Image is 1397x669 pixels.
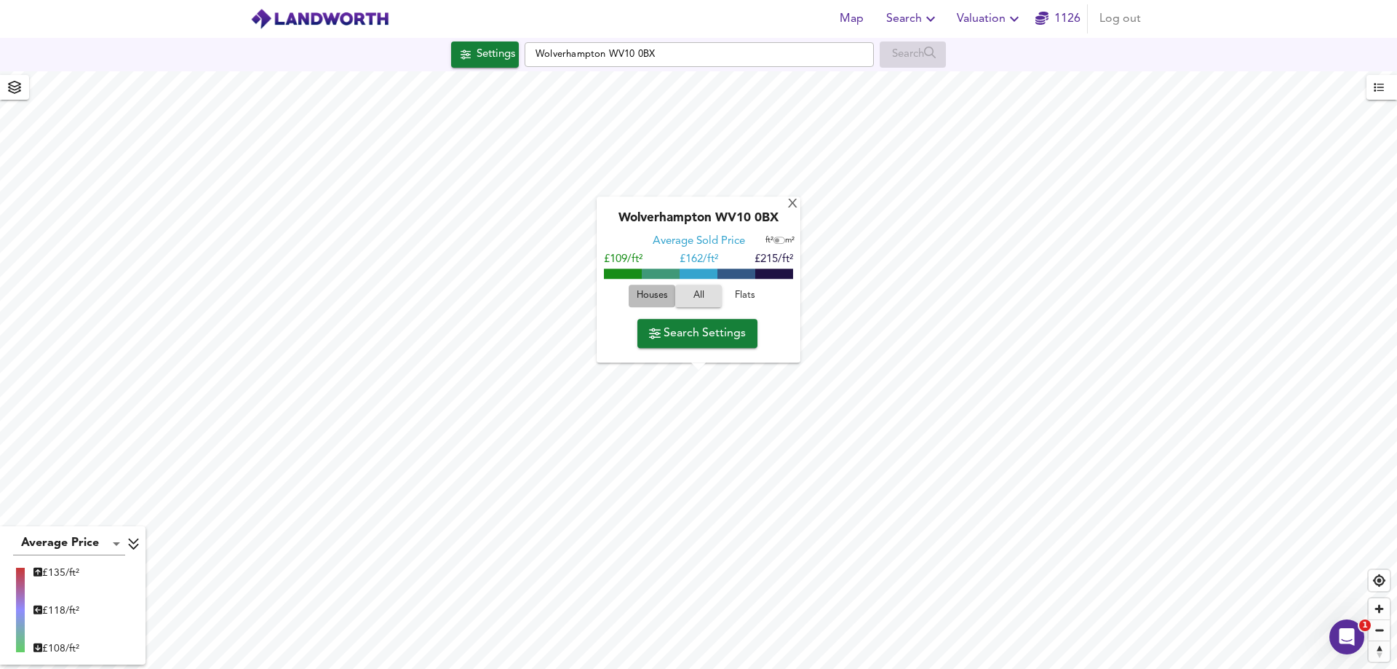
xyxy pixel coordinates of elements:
div: £ 118/ft² [33,603,79,618]
span: 1 [1359,619,1371,631]
span: Map [834,9,869,29]
div: £ 108/ft² [33,641,79,656]
button: Zoom in [1369,598,1390,619]
span: £ 162/ft² [680,255,718,266]
button: Search [880,4,945,33]
div: Settings [477,45,515,64]
button: Log out [1094,4,1147,33]
div: X [787,198,799,212]
span: Search [886,9,939,29]
span: Flats [725,288,765,305]
span: Valuation [957,9,1023,29]
span: Reset bearing to north [1369,641,1390,662]
iframe: Intercom live chat [1329,619,1364,654]
button: Find my location [1369,570,1390,591]
span: m² [785,237,795,245]
a: 1126 [1035,9,1080,29]
img: logo [250,8,389,30]
span: Search Settings [649,323,746,344]
button: Map [828,4,875,33]
span: Houses [632,288,672,305]
button: Flats [722,285,768,308]
button: Reset bearing to north [1369,641,1390,662]
button: Zoom out [1369,619,1390,641]
button: 1126 [1035,4,1081,33]
button: Search Settings [637,319,757,348]
span: £215/ft² [755,255,793,266]
button: Settings [451,41,519,68]
span: Log out [1099,9,1141,29]
span: Zoom out [1369,620,1390,641]
span: £109/ft² [604,255,642,266]
span: All [682,288,715,305]
div: £ 135/ft² [33,566,79,580]
span: ft² [765,237,773,245]
button: Houses [629,285,675,308]
div: Average Sold Price [653,235,745,250]
button: Valuation [951,4,1029,33]
div: Wolverhampton WV10 0BX [604,212,793,235]
div: Enable a Source before running a Search [880,41,946,68]
div: Click to configure Search Settings [451,41,519,68]
button: All [675,285,722,308]
input: Enter a location... [525,42,874,67]
div: Average Price [13,532,125,555]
